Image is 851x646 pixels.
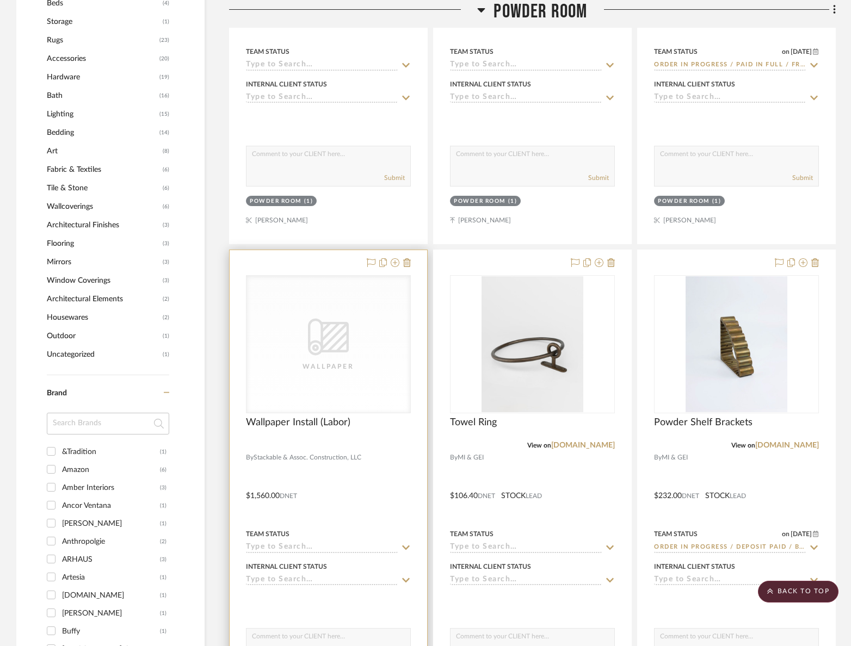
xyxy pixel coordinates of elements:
span: (6) [163,198,169,215]
span: [DATE] [790,48,813,55]
span: Flooring [47,234,160,253]
div: (6) [160,461,166,479]
div: Powder Room [658,197,710,206]
span: (19) [159,69,169,86]
span: Stackable & Assoc. Construction, LLC [254,452,361,463]
div: ARHAUS [62,551,160,568]
div: (1) [160,515,166,532]
span: Architectural Elements [47,290,160,308]
span: (14) [159,124,169,141]
div: (1) [304,197,313,206]
scroll-to-top-button: BACK TO TOP [758,581,838,602]
span: (3) [163,272,169,289]
div: [PERSON_NAME] [62,515,160,532]
span: Bedding [47,123,157,142]
div: Powder Room [454,197,505,206]
div: Team Status [654,529,698,539]
span: (3) [163,216,169,234]
span: View on [731,442,755,449]
div: (3) [160,551,166,568]
span: By [450,452,458,463]
div: Team Status [450,529,494,539]
span: (15) [159,105,169,123]
span: (3) [163,235,169,252]
div: &Tradition [62,443,160,461]
div: Internal Client Status [450,562,531,572]
input: Type to Search… [450,543,602,553]
span: (8) [163,142,169,160]
span: on [782,531,790,537]
span: (6) [163,161,169,178]
div: Internal Client Status [246,79,327,89]
div: (2) [160,533,166,550]
span: (2) [163,290,169,308]
div: (1) [160,443,166,461]
span: MI & GEI [458,452,484,463]
input: Type to Search… [246,93,398,103]
span: Rugs [47,31,157,49]
span: By [654,452,662,463]
div: Internal Client Status [246,562,327,572]
span: Mirrors [47,253,160,271]
span: Wallpaper Install (Labor) [246,417,350,428]
div: Amazon [62,461,160,479]
input: Type to Search… [450,60,602,71]
input: Type to Search… [654,543,806,553]
div: Buffy [62,623,160,640]
div: Wallpaper [274,361,383,372]
span: Fabric & Textiles [47,160,160,179]
span: (20) [159,50,169,67]
div: Artesia [62,569,160,586]
input: Search Brands [47,413,169,434]
input: Type to Search… [246,543,398,553]
div: Team Status [450,47,494,57]
input: Type to Search… [654,575,806,586]
div: (1) [508,197,517,206]
div: Anthropolgie [62,533,160,550]
div: Internal Client Status [450,79,531,89]
span: (1) [163,327,169,345]
span: Powder Shelf Brackets [654,417,753,428]
span: Storage [47,13,160,31]
span: Art [47,142,160,160]
input: Type to Search… [246,60,398,71]
div: (1) [160,605,166,622]
div: Team Status [654,47,698,57]
span: Tile & Stone [47,179,160,197]
a: [DOMAIN_NAME] [755,442,819,449]
span: MI & GEI [662,452,688,463]
span: (16) [159,87,169,104]
span: (23) [159,32,169,49]
div: Ancor Ventana [62,497,160,514]
div: (1) [160,497,166,514]
span: Window Coverings [47,271,160,290]
span: Uncategorized [47,345,160,364]
div: Internal Client Status [654,562,735,572]
div: Powder Room [250,197,301,206]
span: Hardware [47,68,157,86]
span: (3) [163,253,169,271]
span: By [246,452,254,463]
img: Powder Shelf Brackets [686,276,788,412]
span: Outdoor [47,327,160,345]
span: [DATE] [790,530,813,538]
span: Architectural Finishes [47,216,160,234]
div: (1) [160,587,166,604]
div: [DOMAIN_NAME] [62,587,160,604]
span: Lighting [47,105,157,123]
button: Submit [588,173,609,183]
div: (1) [712,197,721,206]
div: Team Status [246,529,289,539]
span: on [782,48,790,55]
span: Housewares [47,308,160,327]
span: Wallcoverings [47,197,160,216]
input: Type to Search… [654,60,806,71]
input: Type to Search… [450,93,602,103]
span: View on [527,442,551,449]
div: [PERSON_NAME] [62,605,160,622]
span: Bath [47,86,157,105]
input: Type to Search… [654,93,806,103]
div: Amber Interiors [62,479,160,496]
span: Brand [47,389,67,397]
div: 0 [246,276,410,413]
